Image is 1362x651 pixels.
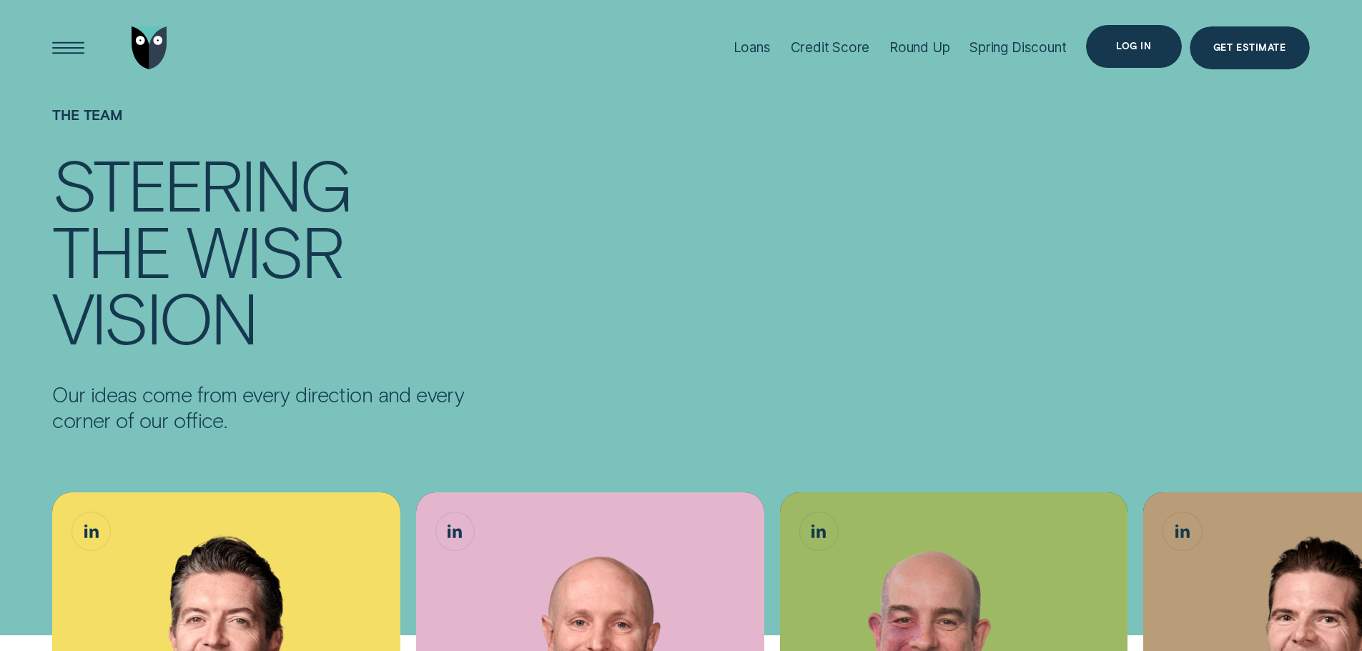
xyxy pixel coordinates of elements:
div: Steering [52,150,350,217]
div: Wisr [187,217,342,283]
div: Log in [1116,42,1151,51]
h1: The Team [52,106,464,150]
button: Log in [1086,25,1181,68]
div: the [52,217,170,283]
a: Andrew Goodwin, Chief Executive Officer LinkedIn button [72,512,110,550]
div: Round Up [889,39,950,56]
div: Credit Score [791,39,870,56]
div: Spring Discount [969,39,1066,56]
a: Sam Harding, Chief Operating Officer LinkedIn button [800,512,838,550]
div: vision [52,283,256,349]
h4: Steering the Wisr vision [52,150,464,349]
a: Matthew Lewis, Chief Financial Officer LinkedIn button [436,512,474,550]
a: Get Estimate [1190,26,1310,69]
img: Wisr [132,26,167,69]
p: Our ideas come from every direction and every corner of our office. [52,382,464,433]
a: James Goodwin, Chief Growth Officer LinkedIn button [1163,512,1201,550]
button: Open Menu [47,26,90,69]
div: Loans [734,39,771,56]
